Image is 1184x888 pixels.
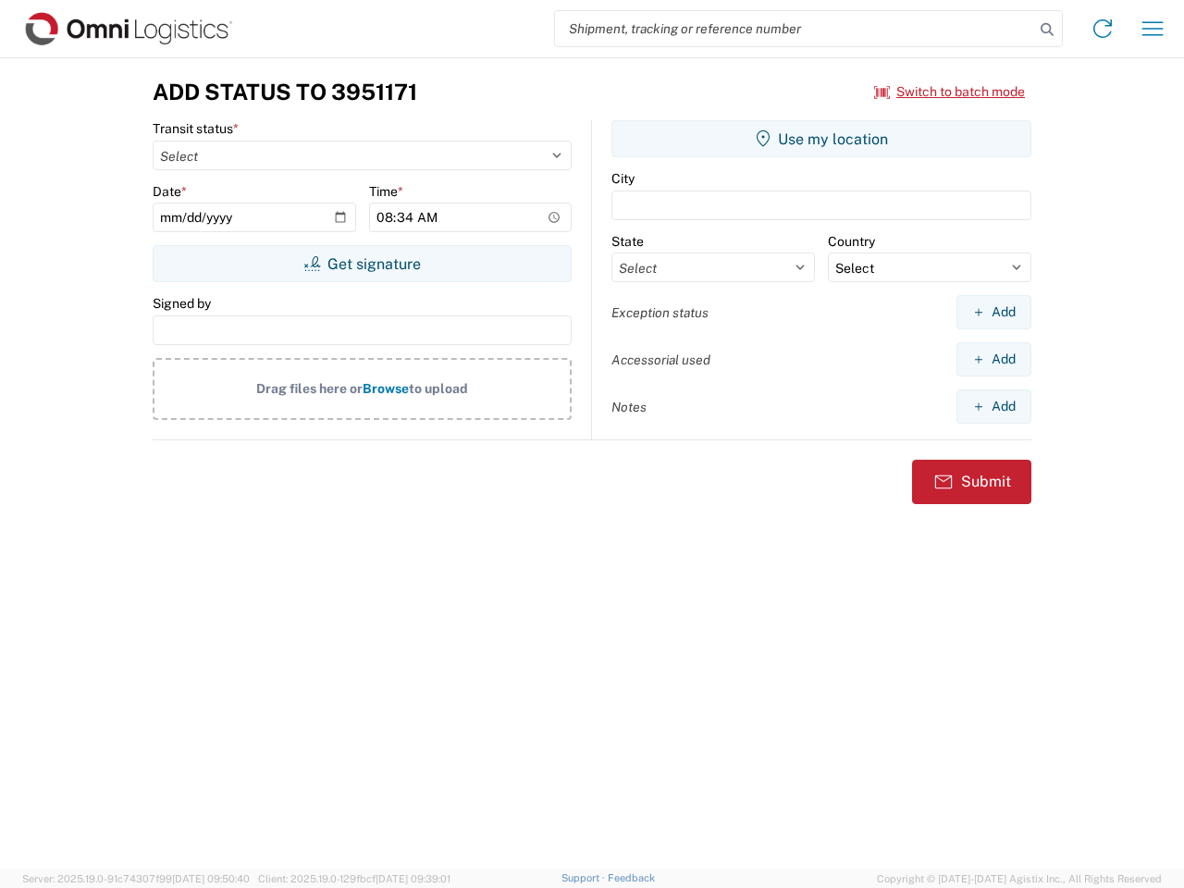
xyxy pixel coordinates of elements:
[611,351,710,368] label: Accessorial used
[153,120,239,137] label: Transit status
[172,873,250,884] span: [DATE] 09:50:40
[369,183,403,200] label: Time
[608,872,655,883] a: Feedback
[363,381,409,396] span: Browse
[912,460,1031,504] button: Submit
[153,79,417,105] h3: Add Status to 3951171
[611,304,709,321] label: Exception status
[256,381,363,396] span: Drag files here or
[611,170,635,187] label: City
[956,295,1031,329] button: Add
[611,233,644,250] label: State
[561,872,608,883] a: Support
[956,389,1031,424] button: Add
[22,873,250,884] span: Server: 2025.19.0-91c74307f99
[376,873,450,884] span: [DATE] 09:39:01
[611,399,647,415] label: Notes
[555,11,1034,46] input: Shipment, tracking or reference number
[153,295,211,312] label: Signed by
[877,870,1162,887] span: Copyright © [DATE]-[DATE] Agistix Inc., All Rights Reserved
[153,245,572,282] button: Get signature
[409,381,468,396] span: to upload
[956,342,1031,376] button: Add
[258,873,450,884] span: Client: 2025.19.0-129fbcf
[874,77,1025,107] button: Switch to batch mode
[611,120,1031,157] button: Use my location
[153,183,187,200] label: Date
[828,233,875,250] label: Country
